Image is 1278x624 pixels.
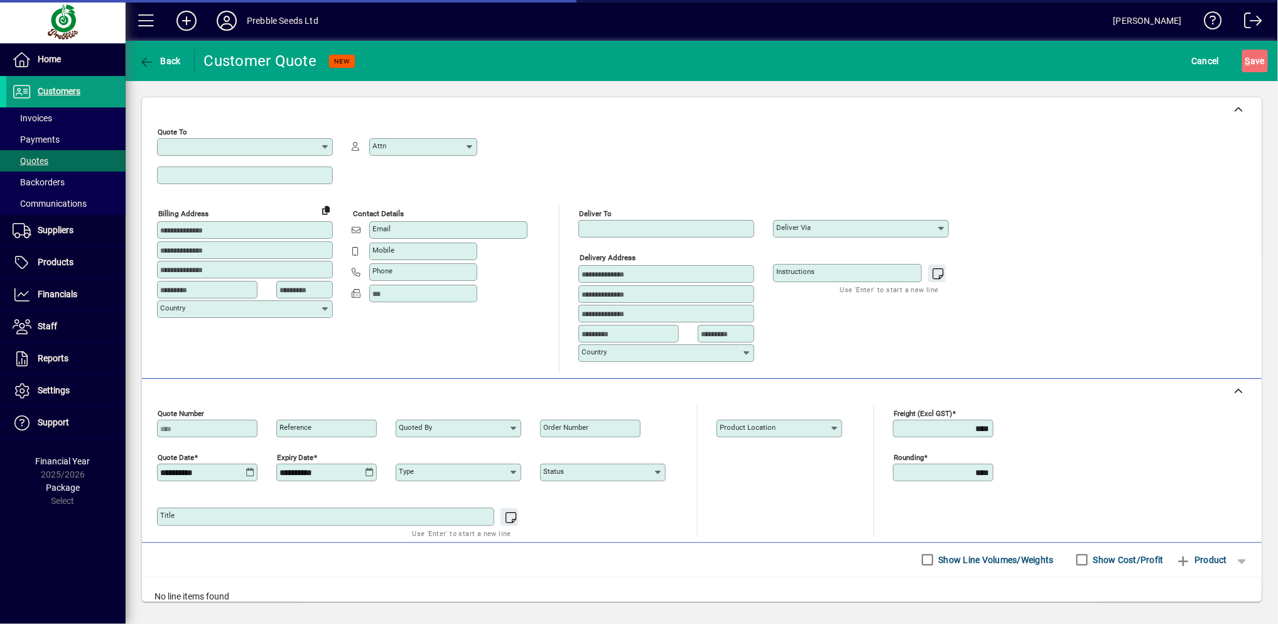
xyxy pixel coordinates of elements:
mat-label: Email [372,224,391,233]
button: Add [166,9,207,32]
span: NEW [334,57,350,65]
a: Communications [6,193,126,214]
a: Support [6,407,126,439]
button: Product [1170,549,1233,571]
mat-label: Deliver via [776,223,811,232]
a: Staff [6,311,126,342]
span: Staff [38,321,57,331]
mat-label: Quote date [158,452,194,461]
mat-label: Type [399,467,414,476]
span: Customers [38,86,80,96]
span: Product [1176,550,1227,570]
span: Financial Year [36,456,90,466]
label: Show Line Volumes/Weights [936,554,1054,566]
button: Copy to Delivery address [316,200,336,220]
mat-label: Reference [279,423,311,432]
span: S [1245,56,1250,66]
app-page-header-button: Back [126,50,195,72]
a: Knowledge Base [1194,3,1222,43]
mat-label: Attn [372,141,386,150]
span: Home [38,54,61,64]
mat-label: Quote number [158,408,204,417]
span: Backorders [13,177,65,187]
mat-label: Expiry date [277,452,313,461]
span: Financials [38,289,77,299]
mat-label: Country [160,304,185,312]
a: Suppliers [6,215,126,246]
span: Cancel [1192,51,1220,71]
span: ave [1245,51,1265,71]
span: Settings [38,385,70,395]
mat-label: Quote To [158,128,187,136]
span: Payments [13,134,60,145]
a: Settings [6,375,126,407]
mat-label: Instructions [776,267,815,276]
a: Payments [6,129,126,150]
a: Home [6,44,126,75]
a: Backorders [6,172,126,193]
mat-label: Status [543,467,564,476]
span: Back [139,56,181,66]
mat-label: Product location [720,423,776,432]
a: Logout [1235,3,1262,43]
mat-hint: Use 'Enter' to start a new line [840,282,939,297]
span: Quotes [13,156,48,166]
mat-label: Order number [543,423,588,432]
button: Profile [207,9,247,32]
mat-label: Country [582,348,607,356]
div: Customer Quote [204,51,317,71]
mat-label: Rounding [894,452,924,461]
div: Prebble Seeds Ltd [247,11,318,31]
button: Back [136,50,184,72]
div: [PERSON_NAME] [1113,11,1182,31]
span: Reports [38,353,68,363]
span: Invoices [13,113,52,123]
mat-label: Phone [372,266,393,275]
span: Package [46,483,80,493]
mat-label: Quoted by [399,423,432,432]
button: Save [1242,50,1268,72]
button: Cancel [1189,50,1223,72]
span: Support [38,417,69,427]
span: Suppliers [38,225,73,235]
a: Quotes [6,150,126,172]
mat-hint: Use 'Enter' to start a new line [413,526,511,540]
mat-label: Freight (excl GST) [894,408,952,417]
div: No line items found [142,577,1262,616]
a: Invoices [6,107,126,129]
span: Communications [13,199,87,209]
a: Products [6,247,126,278]
span: Products [38,257,73,267]
label: Show Cost/Profit [1091,554,1164,566]
mat-label: Mobile [372,246,394,255]
a: Financials [6,279,126,310]
mat-label: Deliver To [579,209,612,218]
a: Reports [6,343,126,375]
mat-label: Title [160,511,175,520]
